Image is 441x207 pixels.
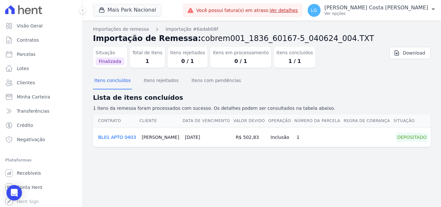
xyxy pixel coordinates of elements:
[196,7,298,14] span: Você possui fatura(s) em atraso.
[93,26,431,33] nav: Breadcrumb
[190,73,242,89] button: Itens com pendências
[201,34,374,43] span: cobrem001_1836_60167-5_040624_004.TXT
[17,51,36,57] span: Parcelas
[17,79,35,86] span: Clientes
[213,57,269,65] dd: 0 / 1
[3,90,80,103] a: Minha Carteira
[396,133,428,142] div: Depositado
[182,114,233,128] th: Data de Vencimento
[182,127,233,147] td: [DATE]
[17,170,41,176] span: Recebíveis
[268,127,294,147] td: Inclusão
[17,122,33,129] span: Crédito
[166,26,218,33] a: Importação #6adab08f
[93,105,431,112] p: 1 itens da remessa foram processados com sucesso. Os detalhes podem ser consultados na tabela aba...
[324,5,428,11] p: [PERSON_NAME] Costa [PERSON_NAME]
[3,167,80,180] a: Recebíveis
[17,94,50,100] span: Minha Carteira
[233,114,268,128] th: Valor devido
[93,26,149,33] a: Importações de remessa
[3,76,80,89] a: Clientes
[389,47,431,59] a: Download
[3,48,80,61] a: Parcelas
[324,11,428,16] p: Ver opções
[3,62,80,75] a: Lotes
[311,8,317,13] span: LG
[303,1,441,19] button: LG [PERSON_NAME] Costa [PERSON_NAME] Ver opções
[3,105,80,118] a: Transferências
[276,49,313,56] dt: Itens concluídos
[96,57,125,65] span: Finalizada
[139,127,182,147] td: [PERSON_NAME]
[294,127,344,147] td: 1
[17,136,45,143] span: Negativação
[17,37,39,43] span: Contratos
[93,33,431,44] h2: Importação de Remessa:
[5,156,77,164] div: Plataformas
[93,4,161,16] button: Mais Park Nacional
[3,133,80,146] a: Negativação
[343,114,393,128] th: Regra de Cobrança
[142,73,180,89] button: Itens rejeitados
[17,108,49,114] span: Transferências
[233,127,268,147] td: R$ 502,83
[294,114,344,128] th: Número da Parcela
[98,135,136,140] a: BL01 APTO 0403
[276,57,313,65] dd: 1 / 1
[270,8,298,13] a: Ver detalhes
[3,181,80,194] a: Conta Hent
[170,49,205,56] dt: Itens rejeitados
[213,49,269,56] dt: Itens em processamento
[132,49,163,56] dt: Total de Itens
[17,184,42,191] span: Conta Hent
[393,114,431,128] th: Situação
[3,119,80,132] a: Crédito
[268,114,294,128] th: Operação
[93,73,132,89] button: Itens concluídos
[96,49,125,56] dt: Situação
[17,23,43,29] span: Visão Geral
[17,65,29,72] span: Lotes
[93,93,431,102] h2: Lista de itens concluídos
[93,114,139,128] th: Contrato
[3,19,80,32] a: Visão Geral
[139,114,182,128] th: Cliente
[6,185,22,201] div: Open Intercom Messenger
[170,57,205,65] dd: 0 / 1
[3,34,80,47] a: Contratos
[132,57,163,65] dd: 1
